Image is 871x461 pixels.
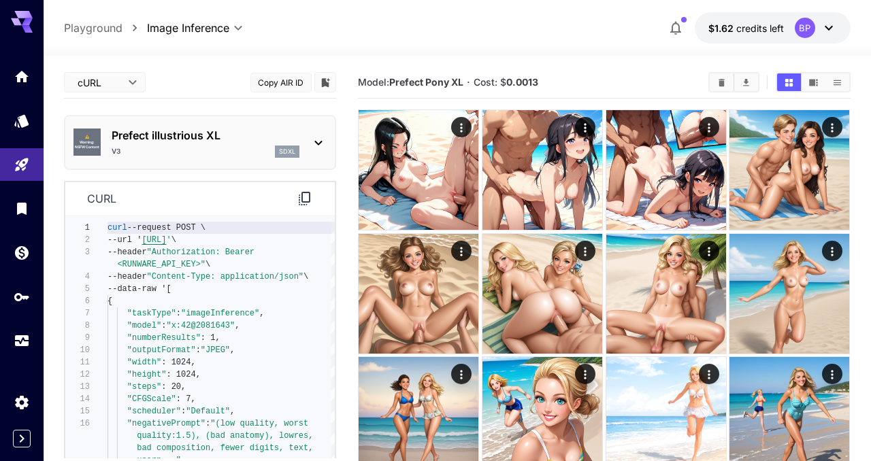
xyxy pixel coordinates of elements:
[171,235,176,245] span: \
[127,345,196,355] span: "outputFormat"
[65,381,90,393] div: 13
[196,345,201,355] span: :
[162,358,196,367] span: : 1024,
[279,147,295,156] p: sdxl
[230,345,235,355] span: ,
[358,76,463,88] span: Model:
[14,156,30,173] div: Playground
[389,76,463,88] b: Prefect Pony XL
[575,241,595,261] div: Actions
[482,234,602,354] img: 2Q==
[65,271,90,283] div: 4
[127,321,161,330] span: "model"
[467,74,470,90] p: ·
[65,417,90,430] div: 16
[127,333,201,343] span: "numberResults"
[108,284,171,294] span: --data-raw '[
[14,112,30,129] div: Models
[452,364,472,384] div: Actions
[823,117,843,137] div: Actions
[65,405,90,417] div: 15
[452,117,472,137] div: Actions
[78,75,120,90] span: cURL
[825,73,849,91] button: Show media in list view
[13,430,31,447] button: Expand sidebar
[181,309,259,318] span: "imageInference"
[729,110,849,230] img: 2Q==
[73,122,327,163] div: ⚠️Warning:NSFW ContentPrefect illustrious XLv3sdxl
[65,356,90,369] div: 11
[127,309,176,318] span: "taskType"
[176,394,196,404] span: : 7,
[736,22,784,34] span: credits left
[606,234,726,354] img: 2Q==
[729,234,849,354] img: Z
[162,382,186,392] span: : 20,
[359,110,478,230] img: 9k=
[181,407,186,416] span: :
[64,20,122,36] a: Playground
[176,309,181,318] span: :
[14,200,30,217] div: Library
[167,370,201,379] span: : 1024,
[14,288,30,305] div: API Keys
[359,234,478,354] img: Z
[734,73,758,91] button: Download All
[802,73,825,91] button: Show media in video view
[127,370,167,379] span: "height"
[795,18,815,38] div: BP
[108,296,112,306] span: {
[127,358,161,367] span: "width"
[65,234,90,246] div: 2
[260,309,265,318] span: ,
[506,76,538,88] b: 0.0013
[167,321,235,330] span: "x:42@2081643"
[137,443,314,453] span: bad composition, fewer digits, text,
[710,73,734,91] button: Clear All
[80,140,95,146] span: Warning:
[823,364,843,384] div: Actions
[147,20,229,36] span: Image Inference
[303,272,308,281] span: \
[108,223,127,233] span: curl
[206,260,210,269] span: \
[108,235,142,245] span: --url '
[108,272,147,281] span: --header
[65,344,90,356] div: 10
[108,247,147,257] span: --header
[127,419,206,428] span: "negativePrompt"
[75,145,99,150] span: NSFW Content
[65,295,90,307] div: 6
[14,68,30,85] div: Home
[230,407,235,416] span: ,
[699,364,719,384] div: Actions
[695,12,851,44] button: $1.6215BP
[64,20,147,36] nav: breadcrumb
[776,72,851,92] div: Show media in grid viewShow media in video viewShow media in list view
[14,394,30,411] div: Settings
[65,222,90,234] div: 1
[127,382,161,392] span: "steps"
[65,369,90,381] div: 12
[65,307,90,320] div: 7
[14,244,30,261] div: Wallet
[606,110,726,230] img: 9k=
[147,247,254,257] span: "Authorization: Bearer
[319,74,331,90] button: Add to library
[65,320,90,332] div: 8
[708,21,784,35] div: $1.6215
[127,407,181,416] span: "scheduler"
[112,127,299,143] p: Prefect illustrious XL
[708,72,759,92] div: Clear AllDownload All
[575,364,595,384] div: Actions
[112,146,120,156] p: v3
[65,246,90,258] div: 3
[167,235,171,245] span: '
[87,190,116,207] p: curl
[235,321,240,330] span: ,
[127,223,206,233] span: --request POST \
[142,235,167,245] span: [URL]
[118,260,206,269] span: <RUNWARE_API_KEY>"
[699,241,719,261] div: Actions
